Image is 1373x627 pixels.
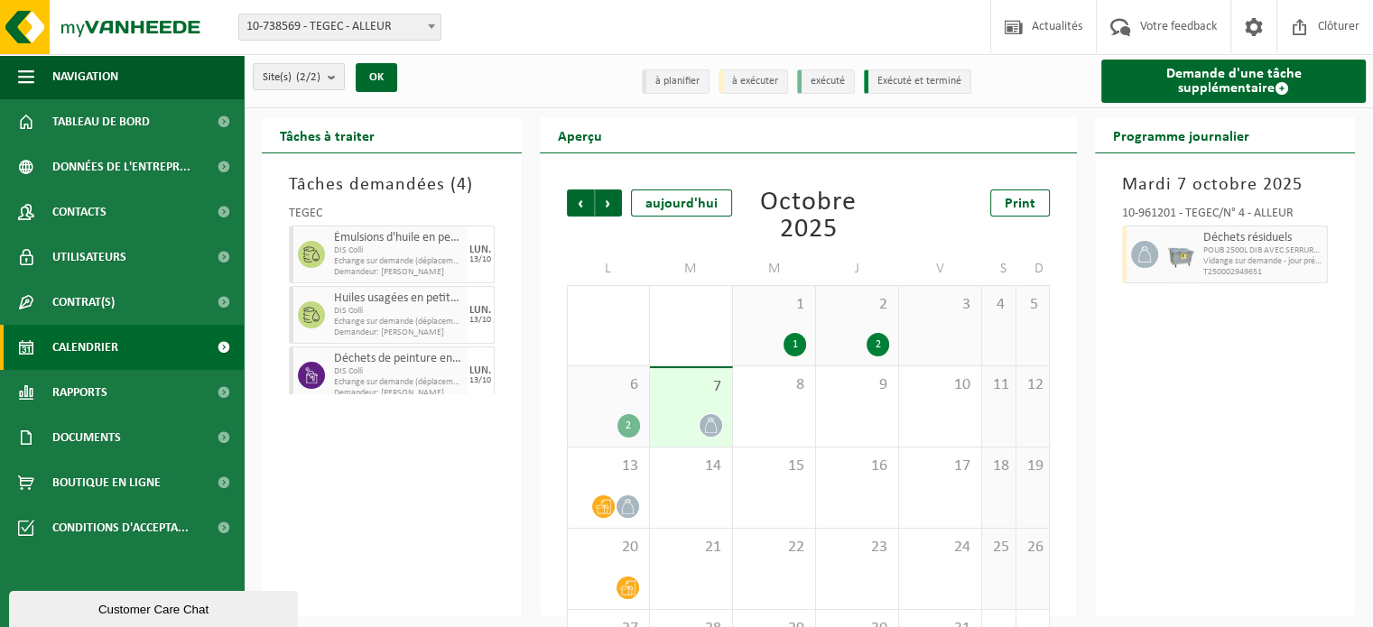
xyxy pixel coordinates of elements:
[991,456,1006,476] span: 18
[650,253,733,285] td: M
[334,267,463,278] span: Demandeur: [PERSON_NAME]
[631,189,732,217] div: aujourd'hui
[356,63,397,92] button: OK
[540,117,620,152] h2: Aperçu
[991,375,1006,395] span: 11
[825,295,889,315] span: 2
[908,538,972,558] span: 24
[908,295,972,315] span: 3
[334,256,463,267] span: Echange sur demande (déplacement exclu)
[52,505,189,550] span: Conditions d'accepta...
[577,456,640,476] span: 13
[899,253,982,285] td: V
[469,305,491,316] div: LUN.
[991,295,1006,315] span: 4
[567,253,650,285] td: L
[719,69,788,94] li: à exécuter
[982,253,1016,285] td: S
[1005,197,1035,211] span: Print
[262,117,393,152] h2: Tâches à traiter
[469,316,491,325] div: 13/10
[1167,241,1194,268] img: WB-2500-GAL-GY-04
[52,144,190,189] span: Données de l'entrepr...
[577,538,640,558] span: 20
[238,14,441,41] span: 10-738569 - TEGEC - ALLEUR
[469,255,491,264] div: 13/10
[867,333,889,356] div: 2
[52,415,121,460] span: Documents
[825,538,889,558] span: 23
[52,280,115,325] span: Contrat(s)
[469,376,491,385] div: 13/10
[334,327,463,338] span: Demandeur: [PERSON_NAME]
[334,291,463,306] span: Huiles usagées en petits conditionnements
[469,244,491,255] div: LUN.
[334,306,463,317] span: DIS Colli
[289,207,495,226] div: TEGEC
[1016,253,1051,285] td: D
[334,231,463,245] span: Émulsions d'huile en petits emballages
[52,189,107,235] span: Contacts
[1025,538,1041,558] span: 26
[1025,456,1041,476] span: 19
[1203,231,1322,245] span: Déchets résiduels
[908,456,972,476] span: 17
[1122,207,1328,226] div: 10-961201 - TEGEC/N° 4 - ALLEUR
[742,375,806,395] span: 8
[734,189,884,244] div: Octobre 2025
[659,538,723,558] span: 21
[334,388,463,399] span: Demandeur: [PERSON_NAME]
[334,366,463,377] span: DIS Colli
[659,456,723,476] span: 14
[1203,256,1322,267] span: Vidange sur demande - jour préféré par client
[595,189,622,217] span: Suivant
[263,64,320,91] span: Site(s)
[991,538,1006,558] span: 25
[469,365,491,376] div: LUN.
[9,587,302,627] iframe: chat widget
[239,14,441,40] span: 10-738569 - TEGEC - ALLEUR
[52,54,118,99] span: Navigation
[52,235,126,280] span: Utilisateurs
[825,375,889,395] span: 9
[908,375,972,395] span: 10
[1203,267,1322,278] span: T250002949651
[1203,245,1322,256] span: POUB 2500L DIB AVEC SERRURE/TEGEC/N° 4
[296,71,320,83] count: (2/2)
[742,456,806,476] span: 15
[1095,117,1267,152] h2: Programme journalier
[334,352,463,366] span: Déchets de peinture en petits emballages
[742,538,806,558] span: 22
[642,69,710,94] li: à planifier
[784,333,806,356] div: 1
[825,456,889,476] span: 16
[334,245,463,256] span: DIS Colli
[659,377,723,397] span: 7
[1101,60,1366,103] a: Demande d'une tâche supplémentaire
[797,69,855,94] li: exécuté
[457,176,467,194] span: 4
[577,375,640,395] span: 6
[864,69,971,94] li: Exécuté et terminé
[742,295,806,315] span: 1
[1025,295,1041,315] span: 5
[617,414,640,438] div: 2
[289,171,495,198] h3: Tâches demandées ( )
[52,460,161,505] span: Boutique en ligne
[253,63,345,90] button: Site(s)(2/2)
[1025,375,1041,395] span: 12
[52,370,107,415] span: Rapports
[52,99,150,144] span: Tableau de bord
[334,377,463,388] span: Echange sur demande (déplacement exclu)
[816,253,899,285] td: J
[990,189,1050,217] a: Print
[567,189,594,217] span: Précédent
[334,317,463,327] span: Echange sur demande (déplacement exclu)
[733,253,816,285] td: M
[52,325,118,370] span: Calendrier
[1122,171,1328,198] h3: Mardi 7 octobre 2025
